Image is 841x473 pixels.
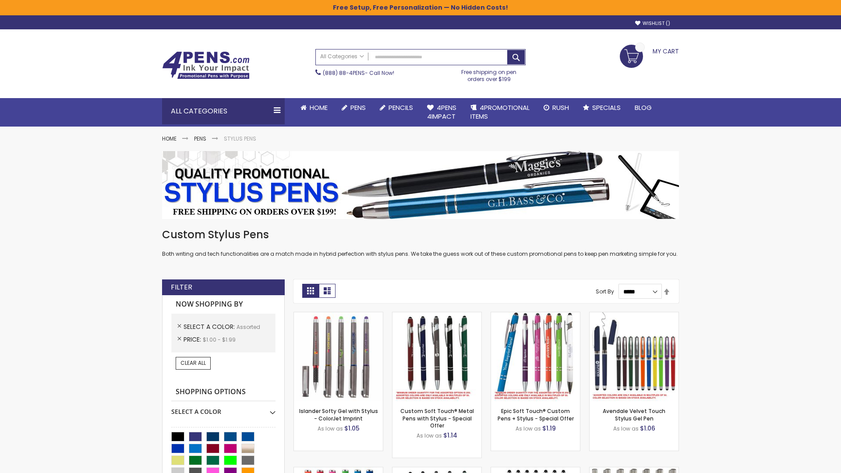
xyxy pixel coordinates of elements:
[628,98,659,117] a: Blog
[592,103,621,112] span: Specials
[162,98,285,124] div: All Categories
[294,312,383,319] a: Islander Softy Gel with Stylus - ColorJet Imprint-Assorted
[323,69,365,77] a: (888) 88-4PENS
[323,69,394,77] span: - Call Now!
[293,98,335,117] a: Home
[171,383,276,402] strong: Shopping Options
[635,20,670,27] a: Wishlist
[194,135,206,142] a: Pens
[350,103,366,112] span: Pens
[498,407,574,422] a: Epic Soft Touch® Custom Pens + Stylus - Special Offer
[613,425,639,432] span: As low as
[302,284,319,298] strong: Grid
[171,295,276,314] strong: Now Shopping by
[516,425,541,432] span: As low as
[491,312,580,401] img: 4P-MS8B-Assorted
[162,135,177,142] a: Home
[452,65,526,83] div: Free shipping on pen orders over $199
[470,103,530,121] span: 4PROMOTIONAL ITEMS
[635,103,652,112] span: Blog
[417,432,442,439] span: As low as
[316,49,368,64] a: All Categories
[427,103,456,121] span: 4Pens 4impact
[162,228,679,242] h1: Custom Stylus Pens
[224,135,256,142] strong: Stylus Pens
[318,425,343,432] span: As low as
[344,424,360,433] span: $1.05
[180,359,206,367] span: Clear All
[542,424,556,433] span: $1.19
[373,98,420,117] a: Pencils
[443,431,457,440] span: $1.14
[537,98,576,117] a: Rush
[335,98,373,117] a: Pens
[552,103,569,112] span: Rush
[184,335,203,344] span: Price
[640,424,655,433] span: $1.06
[590,312,678,319] a: Avendale Velvet Touch Stylus Gel Pen-Assorted
[576,98,628,117] a: Specials
[590,312,678,401] img: Avendale Velvet Touch Stylus Gel Pen-Assorted
[237,323,260,331] span: Assorted
[463,98,537,127] a: 4PROMOTIONALITEMS
[176,357,211,369] a: Clear All
[491,312,580,319] a: 4P-MS8B-Assorted
[392,312,481,319] a: Custom Soft Touch® Metal Pens with Stylus-Assorted
[162,151,679,219] img: Stylus Pens
[299,407,378,422] a: Islander Softy Gel with Stylus - ColorJet Imprint
[171,282,192,292] strong: Filter
[171,401,276,416] div: Select A Color
[400,407,474,429] a: Custom Soft Touch® Metal Pens with Stylus - Special Offer
[392,312,481,401] img: Custom Soft Touch® Metal Pens with Stylus-Assorted
[310,103,328,112] span: Home
[389,103,413,112] span: Pencils
[203,336,236,343] span: $1.00 - $1.99
[596,288,614,295] label: Sort By
[320,53,364,60] span: All Categories
[162,228,679,258] div: Both writing and tech functionalities are a match made in hybrid perfection with stylus pens. We ...
[162,51,250,79] img: 4Pens Custom Pens and Promotional Products
[294,312,383,401] img: Islander Softy Gel with Stylus - ColorJet Imprint-Assorted
[184,322,237,331] span: Select A Color
[603,407,665,422] a: Avendale Velvet Touch Stylus Gel Pen
[420,98,463,127] a: 4Pens4impact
